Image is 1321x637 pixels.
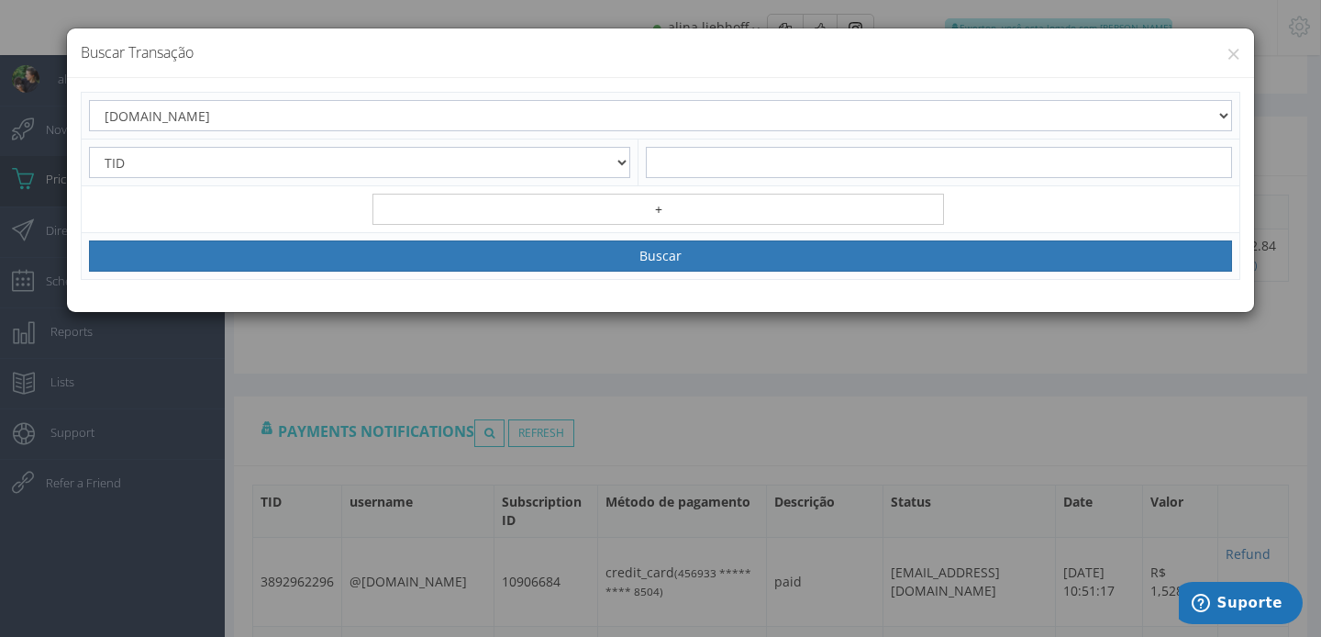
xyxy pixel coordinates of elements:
button: + [372,194,944,225]
iframe: Abre um widget para que você possa encontrar mais informações [1179,582,1303,628]
button: × [1227,41,1240,66]
h4: Buscar Transação [81,42,1240,63]
button: Buscar [89,240,1232,272]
